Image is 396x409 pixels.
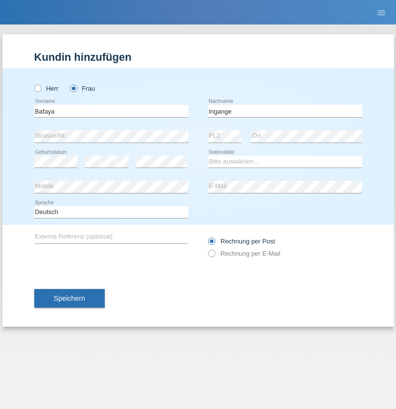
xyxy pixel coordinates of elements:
label: Rechnung per E-Mail [208,250,280,257]
input: Frau [70,85,76,91]
i: menu [376,8,386,18]
span: Speichern [54,294,85,302]
label: Rechnung per Post [208,238,275,245]
input: Rechnung per Post [208,238,214,250]
input: Herr [34,85,41,91]
label: Frau [70,85,95,92]
h1: Kundin hinzufügen [34,51,362,63]
input: Rechnung per E-Mail [208,250,214,262]
label: Herr [34,85,59,92]
a: menu [372,9,391,15]
button: Speichern [34,289,105,308]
